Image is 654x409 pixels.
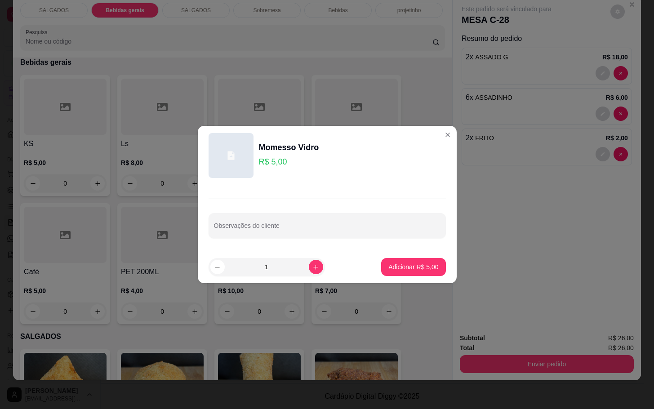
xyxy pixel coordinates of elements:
button: decrease-product-quantity [210,260,225,274]
input: Observações do cliente [214,225,440,234]
p: Adicionar R$ 5,00 [388,262,438,271]
div: Momesso Vidro [259,141,319,154]
p: R$ 5,00 [259,156,319,168]
button: increase-product-quantity [309,260,323,274]
button: Close [440,128,455,142]
button: Adicionar R$ 5,00 [381,258,445,276]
